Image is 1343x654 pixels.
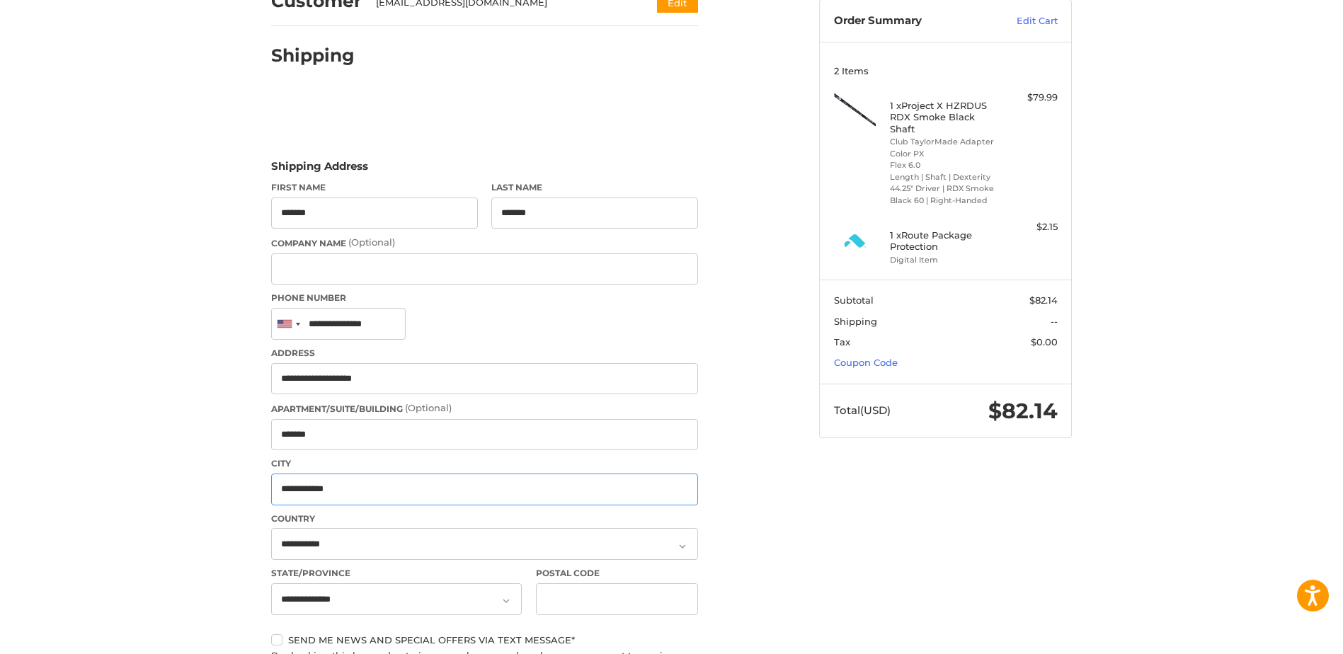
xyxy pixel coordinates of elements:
div: $79.99 [1002,91,1058,105]
label: State/Province [271,567,522,580]
span: Total (USD) [834,403,891,417]
span: $0.00 [1031,336,1058,348]
h2: Shipping [271,45,355,67]
small: (Optional) [405,402,452,413]
h4: 1 x Project X HZRDUS RDX Smoke Black Shaft [890,100,998,134]
span: $82.14 [1029,294,1058,306]
label: Company Name [271,236,698,250]
label: Send me news and special offers via text message* [271,634,698,646]
li: Color PX [890,148,998,160]
label: Address [271,347,698,360]
li: Flex 6.0 [890,159,998,171]
label: Country [271,512,698,525]
span: $82.14 [988,398,1058,424]
small: (Optional) [348,236,395,248]
h3: Order Summary [834,14,986,28]
span: Tax [834,336,850,348]
label: Postal Code [536,567,699,580]
h4: 1 x Route Package Protection [890,229,998,253]
span: Subtotal [834,294,874,306]
div: United States: +1 [272,309,304,339]
label: First Name [271,181,478,194]
h3: 2 Items [834,65,1058,76]
span: Shipping [834,316,877,327]
label: Last Name [491,181,698,194]
span: -- [1051,316,1058,327]
legend: Shipping Address [271,159,368,181]
label: Apartment/Suite/Building [271,401,698,415]
li: Length | Shaft | Dexterity 44.25" Driver | RDX Smoke Black 60 | Right-Handed [890,171,998,207]
li: Club TaylorMade Adapter [890,136,998,148]
label: City [271,457,698,470]
label: Phone Number [271,292,698,304]
div: $2.15 [1002,220,1058,234]
li: Digital Item [890,254,998,266]
a: Coupon Code [834,357,898,368]
a: Edit Cart [986,14,1058,28]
